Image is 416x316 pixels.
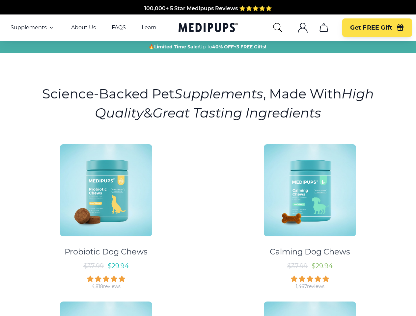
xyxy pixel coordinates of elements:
[112,24,126,31] a: FAQS
[83,262,104,270] span: $ 37.99
[71,24,96,31] a: About Us
[312,262,333,270] span: $ 29.94
[142,24,156,31] a: Learn
[287,262,308,270] span: $ 37.99
[296,283,324,290] div: 1,467 reviews
[350,24,392,32] span: Get FREE Gift
[342,18,412,37] button: Get FREE Gift
[7,138,205,290] a: Probiotic Dog Chews - MedipupsProbiotic Dog Chews$37.99$29.944,818reviews
[65,247,148,257] div: Probiotic Dog Chews
[179,21,238,35] a: Medipups
[42,84,374,122] h1: Science-Backed Pet , Made With &
[11,24,47,31] span: Supplements
[98,13,318,19] span: Made In The [GEOGRAPHIC_DATA] from domestic & globally sourced ingredients
[316,20,332,36] button: cart
[149,43,266,50] span: 🔥 Up To +
[211,138,409,290] a: Calming Dog Chews - MedipupsCalming Dog Chews$37.99$29.941,467reviews
[270,247,350,257] div: Calming Dog Chews
[60,144,152,236] img: Probiotic Dog Chews - Medipups
[11,24,55,32] button: Supplements
[153,105,321,121] i: Great Tasting Ingredients
[92,283,121,290] div: 4,818 reviews
[174,86,263,102] i: Supplements
[144,5,272,11] span: 100,000+ 5 Star Medipups Reviews ⭐️⭐️⭐️⭐️⭐️
[295,20,311,36] button: account
[108,262,129,270] span: $ 29.94
[272,22,283,33] button: search
[264,144,356,236] img: Calming Dog Chews - Medipups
